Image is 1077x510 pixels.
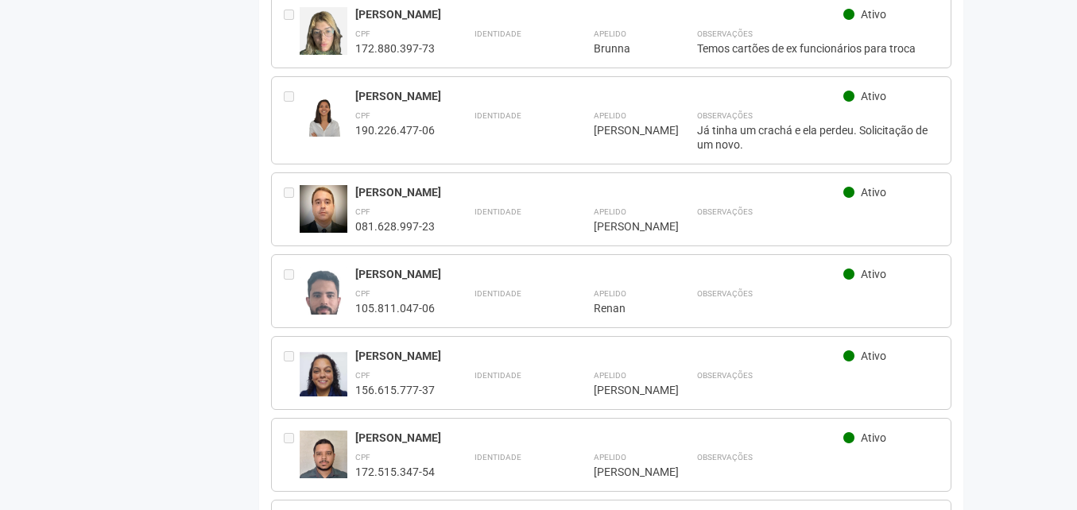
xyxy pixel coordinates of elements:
div: Entre em contato com a Aministração para solicitar o cancelamento ou 2a via [284,185,300,234]
strong: Observações [697,29,753,38]
strong: CPF [355,289,370,298]
strong: CPF [355,111,370,120]
strong: Identidade [475,207,521,216]
strong: CPF [355,29,370,38]
div: [PERSON_NAME] [355,185,844,199]
div: Entre em contato com a Aministração para solicitar o cancelamento ou 2a via [284,267,300,315]
div: 172.515.347-54 [355,465,435,479]
strong: Apelido [594,207,626,216]
strong: Apelido [594,29,626,38]
div: [PERSON_NAME] [355,349,844,363]
div: [PERSON_NAME] [355,7,844,21]
img: user.jpg [300,349,347,416]
strong: Observações [697,453,753,462]
strong: Observações [697,207,753,216]
img: user.jpg [300,185,347,233]
strong: Identidade [475,371,521,380]
strong: CPF [355,453,370,462]
div: Entre em contato com a Aministração para solicitar o cancelamento ou 2a via [284,349,300,397]
strong: Apelido [594,453,626,462]
strong: Apelido [594,371,626,380]
div: [PERSON_NAME] [594,383,657,397]
span: Ativo [861,8,886,21]
div: Entre em contato com a Aministração para solicitar o cancelamento ou 2a via [284,431,300,479]
div: [PERSON_NAME] [355,431,844,445]
div: [PERSON_NAME] [355,267,844,281]
div: [PERSON_NAME] [594,123,657,137]
div: Entre em contato com a Aministração para solicitar o cancelamento ou 2a via [284,89,300,152]
strong: CPF [355,371,370,380]
img: user.jpg [300,431,347,494]
div: 172.880.397-73 [355,41,435,56]
strong: Apelido [594,289,626,298]
strong: Observações [697,289,753,298]
strong: CPF [355,207,370,216]
span: Ativo [861,268,886,280]
span: Ativo [861,431,886,444]
div: Entre em contato com a Aministração para solicitar o cancelamento ou 2a via [284,7,300,56]
img: user.jpg [300,7,347,71]
div: 156.615.777-37 [355,383,435,397]
div: Já tinha um crachá e ela perdeu. Solicitação de um novo. [697,123,939,152]
strong: Identidade [475,29,521,38]
div: [PERSON_NAME] [594,465,657,479]
span: Ativo [861,90,886,102]
div: 190.226.477-06 [355,123,435,137]
div: [PERSON_NAME] [594,219,657,234]
span: Ativo [861,350,886,362]
span: Ativo [861,186,886,199]
strong: Identidade [475,453,521,462]
strong: Observações [697,371,753,380]
div: 105.811.047-06 [355,301,435,315]
div: [PERSON_NAME] [355,89,844,103]
img: user.jpg [300,89,347,137]
strong: Identidade [475,289,521,298]
div: Brunna [594,41,657,56]
strong: Identidade [475,111,521,120]
strong: Apelido [594,111,626,120]
strong: Observações [697,111,753,120]
img: user.jpg [300,267,347,330]
div: Temos cartões de ex funcionários para troca [697,41,939,56]
div: 081.628.997-23 [355,219,435,234]
div: Renan [594,301,657,315]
